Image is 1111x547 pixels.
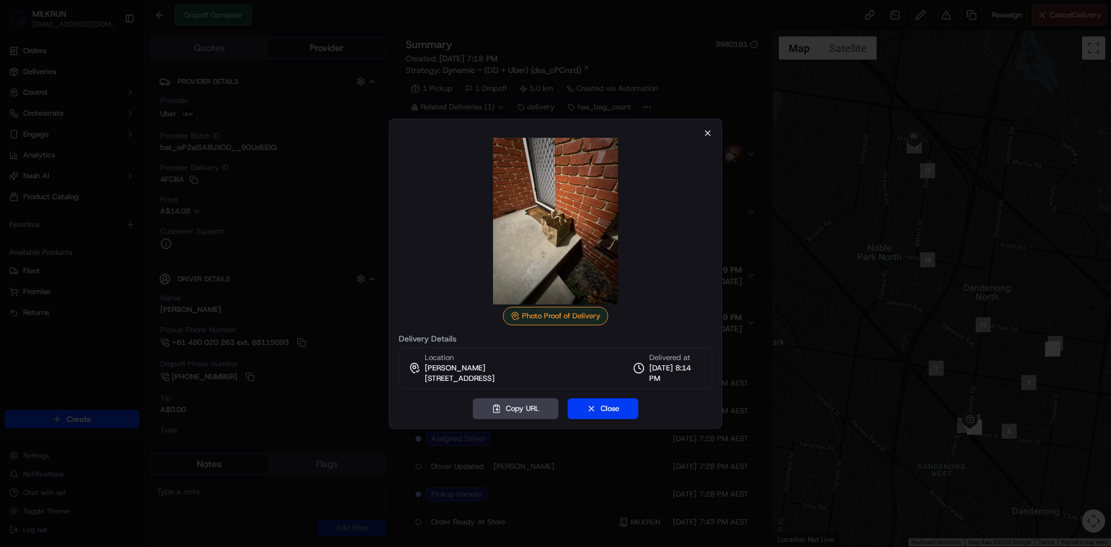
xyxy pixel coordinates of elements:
[399,335,712,343] label: Delivery Details
[568,398,638,419] button: Close
[425,373,495,384] span: [STREET_ADDRESS]
[472,138,639,304] img: photo_proof_of_delivery image
[503,307,608,325] div: Photo Proof of Delivery
[649,363,702,384] span: [DATE] 8:14 PM
[649,353,702,363] span: Delivered at
[425,363,485,373] span: [PERSON_NAME]
[473,398,558,419] button: Copy URL
[425,353,454,363] span: Location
